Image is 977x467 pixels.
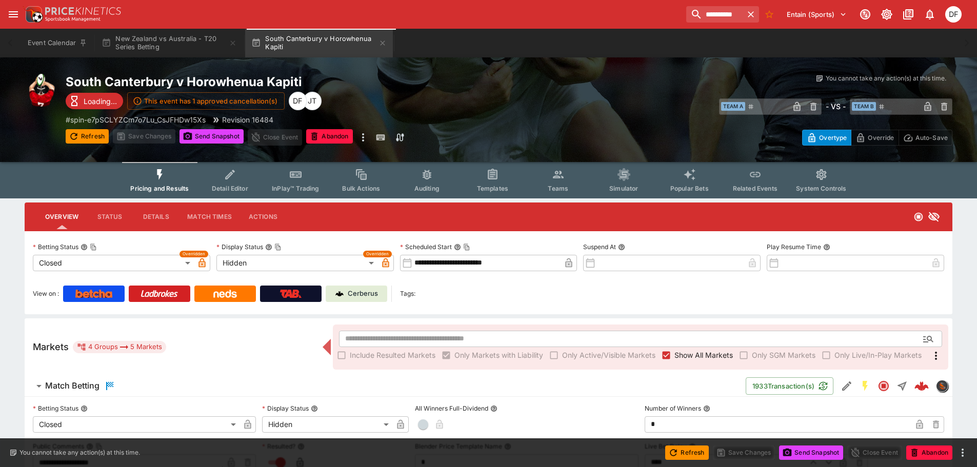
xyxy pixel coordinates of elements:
[899,5,918,24] button: Documentation
[141,290,178,298] img: Ladbrokes
[878,5,896,24] button: Toggle light/dark mode
[33,286,59,302] label: View on :
[856,5,874,24] button: Connected to PK
[25,376,746,396] button: Match Betting
[936,380,948,392] div: sportingsolutions
[240,205,286,229] button: Actions
[490,405,497,412] button: All Winners Full-Dividend
[562,350,655,360] span: Only Active/Visible Markets
[180,129,244,144] button: Send Snapshot
[415,404,488,413] p: All Winners Full-Dividend
[130,185,189,192] span: Pricing and Results
[414,185,440,192] span: Auditing
[919,330,938,348] button: Open
[222,114,273,125] p: Revision 16484
[826,101,846,112] h6: - VS -
[366,251,389,257] span: Overridden
[90,243,97,251] button: Copy To Clipboard
[265,243,272,251] button: Display StatusCopy To Clipboard
[350,350,435,360] span: Include Resulted Markets
[133,205,179,229] button: Details
[796,185,846,192] span: System Controls
[670,185,709,192] span: Popular Bets
[913,212,924,222] svg: Closed
[81,243,88,251] button: Betting StatusCopy To Clipboard
[463,243,470,251] button: Copy To Clipboard
[936,380,948,392] img: sportingsolutions
[454,243,461,251] button: Scheduled StartCopy To Clipboard
[335,290,344,298] img: Cerberus
[289,92,307,110] div: David Foster
[823,243,830,251] button: Play Resume Time
[868,132,894,143] p: Override
[23,4,43,25] img: PriceKinetics Logo
[928,211,940,223] svg: Hidden
[306,131,352,141] span: Mark an event as closed and abandoned.
[802,130,952,146] div: Start From
[851,130,899,146] button: Override
[921,5,939,24] button: Notifications
[893,377,911,395] button: Straight
[75,290,112,298] img: Betcha
[122,162,854,198] div: Event type filters
[348,289,378,299] p: Cerberus
[781,6,853,23] button: Select Tenant
[956,446,969,459] button: more
[878,380,890,392] svg: Closed
[761,6,777,23] button: No Bookmarks
[733,185,777,192] span: Related Events
[216,242,263,251] p: Display Status
[306,129,352,144] button: Abandon
[779,445,843,460] button: Send Snapshot
[703,405,710,412] button: Number of Winners
[674,350,733,360] span: Show All Markets
[25,74,57,107] img: rugby_union.png
[212,185,248,192] span: Detail Editor
[66,129,109,144] button: Refresh
[454,350,543,360] span: Only Markets with Liability
[45,7,121,15] img: PriceKinetics
[838,377,856,395] button: Edit Detail
[127,92,285,110] button: This event has 1 approved cancellation(s)
[914,379,929,393] img: logo-cerberus--red.svg
[45,17,101,22] img: Sportsbook Management
[216,255,377,271] div: Hidden
[87,205,133,229] button: Status
[618,243,625,251] button: Suspend At
[272,185,319,192] span: InPlay™ Trading
[342,185,380,192] span: Bulk Actions
[874,377,893,395] button: Closed
[752,350,815,360] span: Only SGM Markets
[183,251,205,257] span: Overridden
[280,290,302,298] img: TabNZ
[357,129,369,146] button: more
[930,350,942,362] svg: More
[213,290,236,298] img: Neds
[179,205,240,229] button: Match Times
[33,341,69,353] h5: Markets
[274,243,282,251] button: Copy To Clipboard
[746,377,833,395] button: 1933Transaction(s)
[767,242,821,251] p: Play Resume Time
[77,341,162,353] div: 4 Groups 5 Markets
[834,350,922,360] span: Only Live/In-Play Markets
[477,185,508,192] span: Templates
[33,255,194,271] div: Closed
[37,205,87,229] button: Overview
[4,5,23,24] button: open drawer
[66,74,509,90] h2: Copy To Clipboard
[915,132,948,143] p: Auto-Save
[19,448,140,457] p: You cannot take any action(s) at this time.
[942,3,965,26] button: David Foster
[262,404,309,413] p: Display Status
[911,376,932,396] a: ddbbcc7f-925e-449c-88a7-d97b10f518d4
[326,286,387,302] a: Cerberus
[645,404,701,413] p: Number of Winners
[311,405,318,412] button: Display Status
[906,446,952,457] span: Mark an event as closed and abandoned.
[33,242,78,251] p: Betting Status
[609,185,638,192] span: Simulator
[819,132,847,143] p: Overtype
[906,445,952,460] button: Abandon
[856,377,874,395] button: SGM Enabled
